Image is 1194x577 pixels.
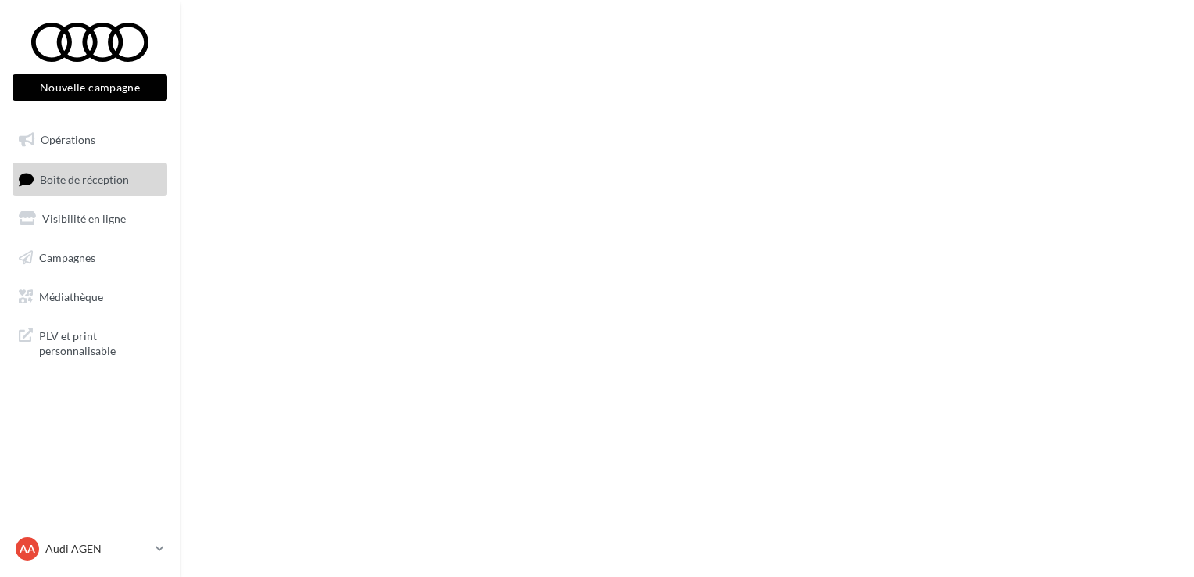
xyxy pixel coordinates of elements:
a: Visibilité en ligne [9,202,170,235]
span: AA [20,541,35,557]
a: AA Audi AGEN [13,534,167,564]
span: Visibilité en ligne [42,212,126,225]
a: Médiathèque [9,281,170,314]
span: Médiathèque [39,289,103,303]
span: Opérations [41,133,95,146]
span: PLV et print personnalisable [39,325,161,359]
button: Nouvelle campagne [13,74,167,101]
p: Audi AGEN [45,541,149,557]
span: Boîte de réception [40,172,129,185]
a: PLV et print personnalisable [9,319,170,365]
a: Opérations [9,124,170,156]
span: Campagnes [39,251,95,264]
a: Boîte de réception [9,163,170,196]
a: Campagnes [9,242,170,274]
